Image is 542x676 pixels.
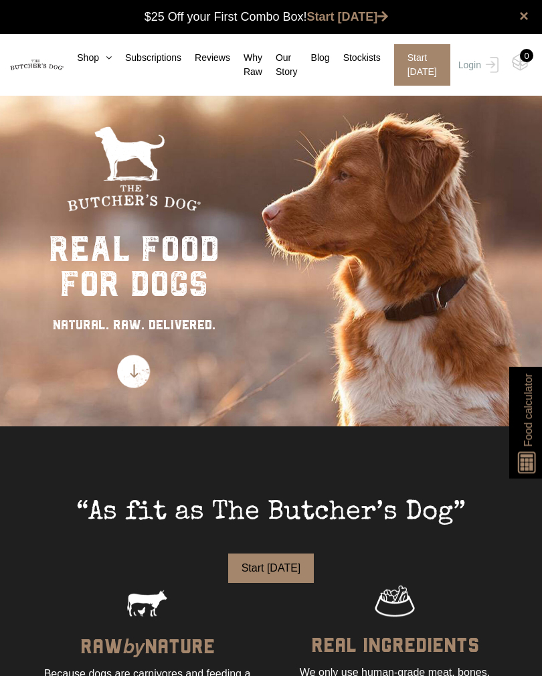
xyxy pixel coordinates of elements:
[520,49,533,62] div: 0
[181,51,230,65] a: Reviews
[40,554,502,583] a: Start [DATE]
[519,8,529,24] a: close
[394,44,450,86] span: Start [DATE]
[49,232,219,301] div: real food for dogs
[311,623,479,665] div: REAL INGREDIENTS
[80,623,215,666] div: RAW NATURE
[64,51,112,65] a: Shop
[228,554,314,583] button: Start [DATE]
[307,10,389,23] a: Start [DATE]
[262,51,298,79] a: Our Story
[40,493,502,554] div: “As fit as The Butcher’s Dog”
[520,373,536,446] span: Food calculator
[123,630,145,659] span: by
[112,51,181,65] a: Subscriptions
[298,51,330,65] a: Blog
[330,51,381,65] a: Stockists
[512,54,529,71] img: TBD_Cart-Empty.png
[49,315,219,335] div: NATURAL. RAW. DELIVERED.
[230,51,262,79] a: Why Raw
[381,44,455,86] a: Start [DATE]
[455,44,499,86] a: Login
